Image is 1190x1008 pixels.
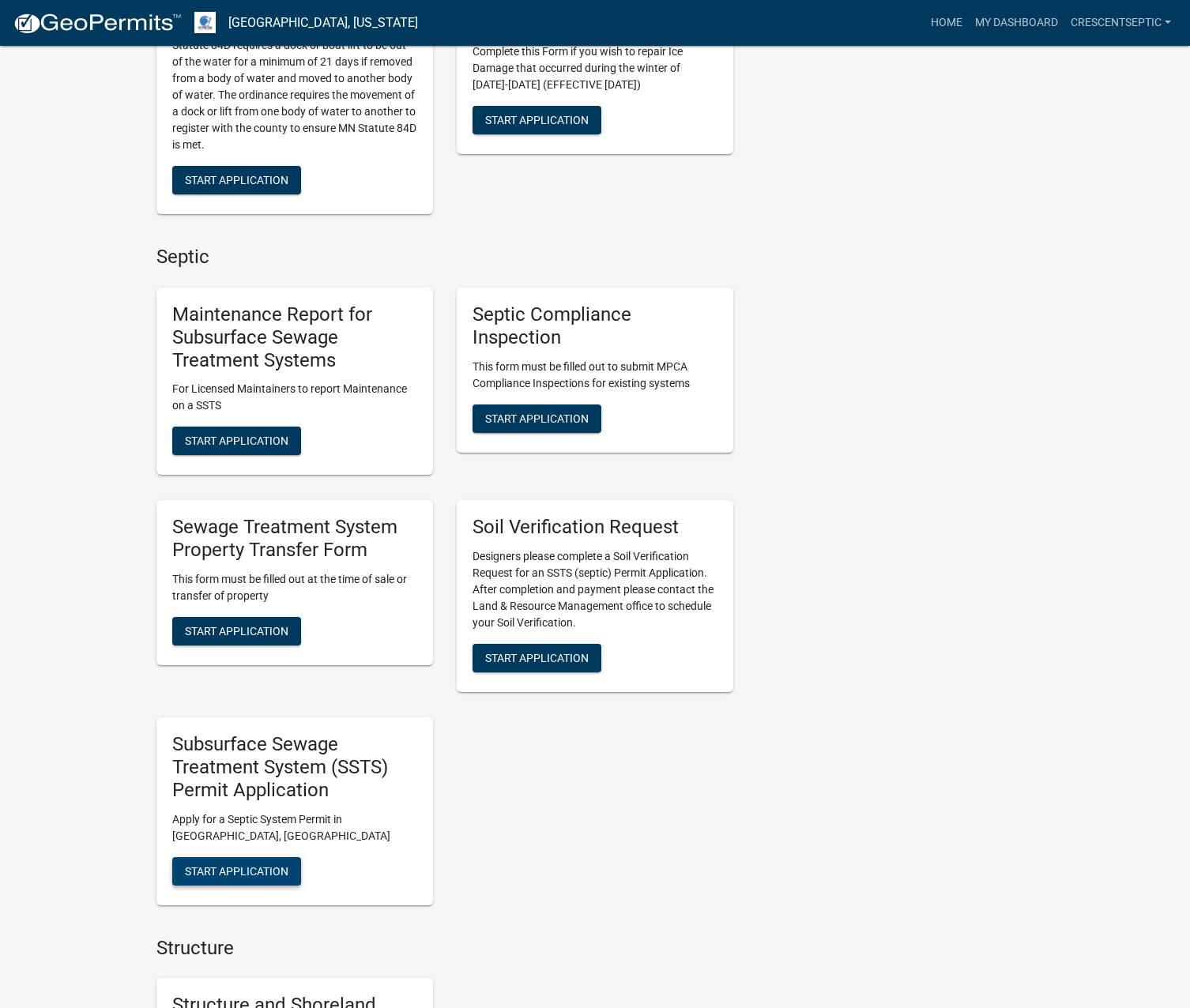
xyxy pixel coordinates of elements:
[485,412,589,424] span: Start Application
[473,404,601,433] button: Start Application
[969,8,1064,38] a: My Dashboard
[172,733,417,801] h5: Subsurface Sewage Treatment System (SSTS) Permit Application
[473,359,717,392] p: This form must be filled out to submit MPCA Compliance Inspections for existing systems
[156,937,733,960] h4: Structure
[485,114,589,126] span: Start Application
[185,174,288,186] span: Start Application
[473,106,601,134] button: Start Application
[172,166,301,194] button: Start Application
[185,434,288,447] span: Start Application
[172,857,301,886] button: Start Application
[473,43,717,93] p: Complete this Form if you wish to repair Ice Damage that occurred during the winter of [DATE]-[DA...
[185,625,288,638] span: Start Application
[485,652,589,664] span: Start Application
[172,516,417,562] h5: Sewage Treatment System Property Transfer Form
[473,303,717,349] h5: Septic Compliance Inspection
[473,548,717,631] p: Designers please complete a Soil Verification Request for an SSTS (septic) Permit Application. Af...
[473,644,601,672] button: Start Application
[172,571,417,604] p: This form must be filled out at the time of sale or transfer of property
[172,303,417,371] h5: Maintenance Report for Subsurface Sewage Treatment Systems
[172,811,417,844] p: Apply for a Septic System Permit in [GEOGRAPHIC_DATA], [GEOGRAPHIC_DATA]
[194,12,216,33] img: Otter Tail County, Minnesota
[185,864,288,877] span: Start Application
[172,427,301,455] button: Start Application
[473,516,717,539] h5: Soil Verification Request
[172,381,417,414] p: For Licensed Maintainers to report Maintenance on a SSTS
[172,617,301,645] button: Start Application
[172,21,417,153] p: [GEOGRAPHIC_DATA] and [US_STATE] State Statute 84D requires a dock or boat lift to be out of the ...
[156,246,733,269] h4: Septic
[925,8,969,38] a: Home
[1064,8,1177,38] a: Crescentseptic
[228,9,418,36] a: [GEOGRAPHIC_DATA], [US_STATE]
